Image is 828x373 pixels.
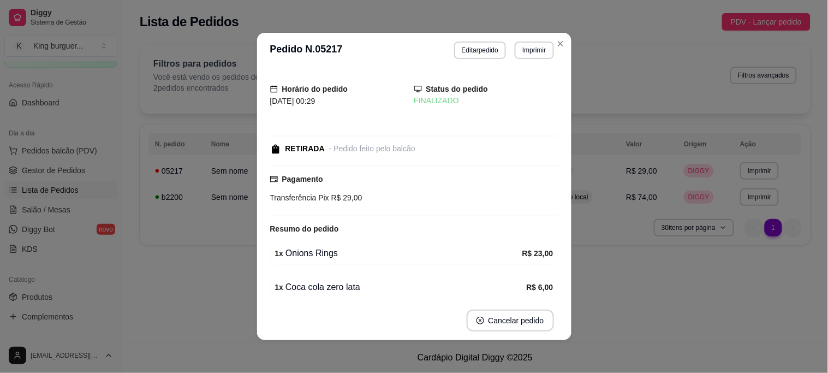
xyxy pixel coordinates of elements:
[282,85,348,93] strong: Horário do pedido
[414,95,558,106] div: FINALIZADO
[329,193,362,202] span: R$ 29,00
[515,42,553,59] button: Imprimir
[526,283,553,292] strong: R$ 6,00
[414,85,422,93] span: desktop
[270,42,343,59] h3: Pedido N. 05217
[270,97,315,105] span: [DATE] 00:29
[270,224,339,233] strong: Resumo do pedido
[522,249,553,258] strong: R$ 23,00
[270,193,329,202] span: Transferência Pix
[275,281,527,294] div: Coca cola zero lata
[329,143,415,155] div: - Pedido feito pelo balcão
[285,143,325,155] div: RETIRADA
[275,249,284,258] strong: 1 x
[552,35,569,52] button: Close
[454,42,506,59] button: Editarpedido
[282,175,323,183] strong: Pagamento
[275,283,284,292] strong: 1 x
[476,317,484,324] span: close-circle
[467,310,554,331] button: close-circleCancelar pedido
[426,85,489,93] strong: Status do pedido
[270,175,278,183] span: credit-card
[275,247,522,260] div: Onions Rings
[270,85,278,93] span: calendar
